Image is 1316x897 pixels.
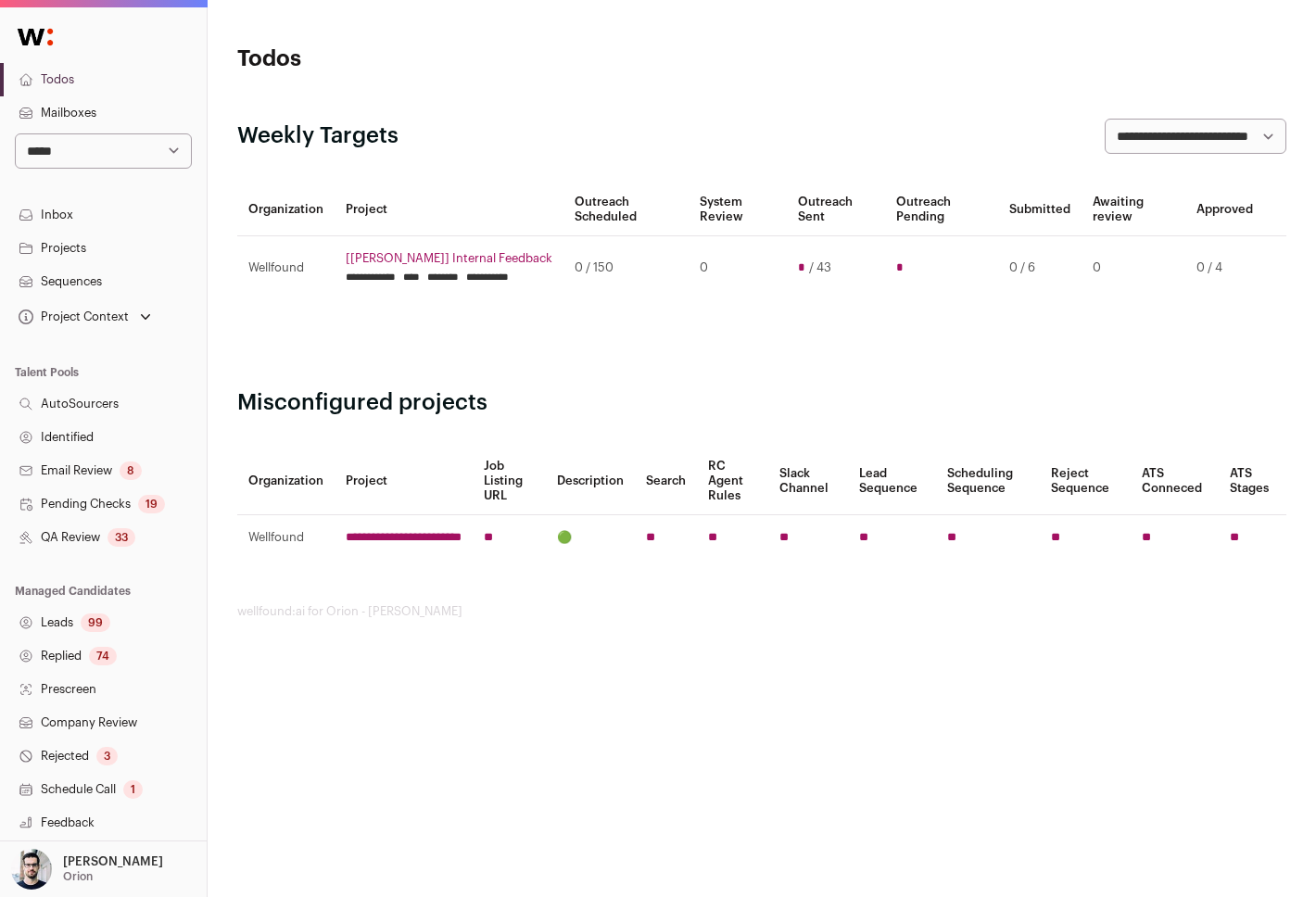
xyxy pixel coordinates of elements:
[15,304,155,330] button: Open dropdown
[346,251,552,266] a: [[PERSON_NAME]] Internal Feedback
[563,236,689,300] td: 0 / 150
[689,183,787,236] th: System Review
[689,236,787,300] td: 0
[237,44,587,74] h1: Todos
[768,448,848,515] th: Slack Channel
[15,310,129,324] div: Project Context
[123,780,143,799] div: 1
[11,849,52,890] img: 10051957-medium_jpg
[237,515,335,561] td: Wellfound
[1185,183,1264,236] th: Approved
[563,183,689,236] th: Outreach Scheduled
[63,869,93,884] p: Orion
[237,448,335,515] th: Organization
[885,183,998,236] th: Outreach Pending
[237,183,335,236] th: Organization
[89,647,117,665] div: 74
[848,448,936,515] th: Lead Sequence
[1185,236,1264,300] td: 0 / 4
[335,448,473,515] th: Project
[635,448,697,515] th: Search
[138,495,165,513] div: 19
[335,183,563,236] th: Project
[787,183,885,236] th: Outreach Sent
[96,747,118,765] div: 3
[237,388,1286,418] h2: Misconfigured projects
[237,604,1286,619] footer: wellfound:ai for Orion - [PERSON_NAME]
[1082,183,1185,236] th: Awaiting review
[7,849,167,890] button: Open dropdown
[1040,448,1131,515] th: Reject Sequence
[81,613,110,632] div: 99
[998,236,1082,300] td: 0 / 6
[1219,448,1286,515] th: ATS Stages
[237,236,335,300] td: Wellfound
[1131,448,1220,515] th: ATS Conneced
[936,448,1039,515] th: Scheduling Sequence
[809,260,831,275] span: / 43
[108,528,135,547] div: 33
[63,854,163,869] p: [PERSON_NAME]
[998,183,1082,236] th: Submitted
[697,448,768,515] th: RC Agent Rules
[237,121,399,151] h2: Weekly Targets
[473,448,546,515] th: Job Listing URL
[120,461,142,480] div: 8
[1082,236,1185,300] td: 0
[546,515,635,561] td: 🟢
[546,448,635,515] th: Description
[7,19,63,56] img: Wellfound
